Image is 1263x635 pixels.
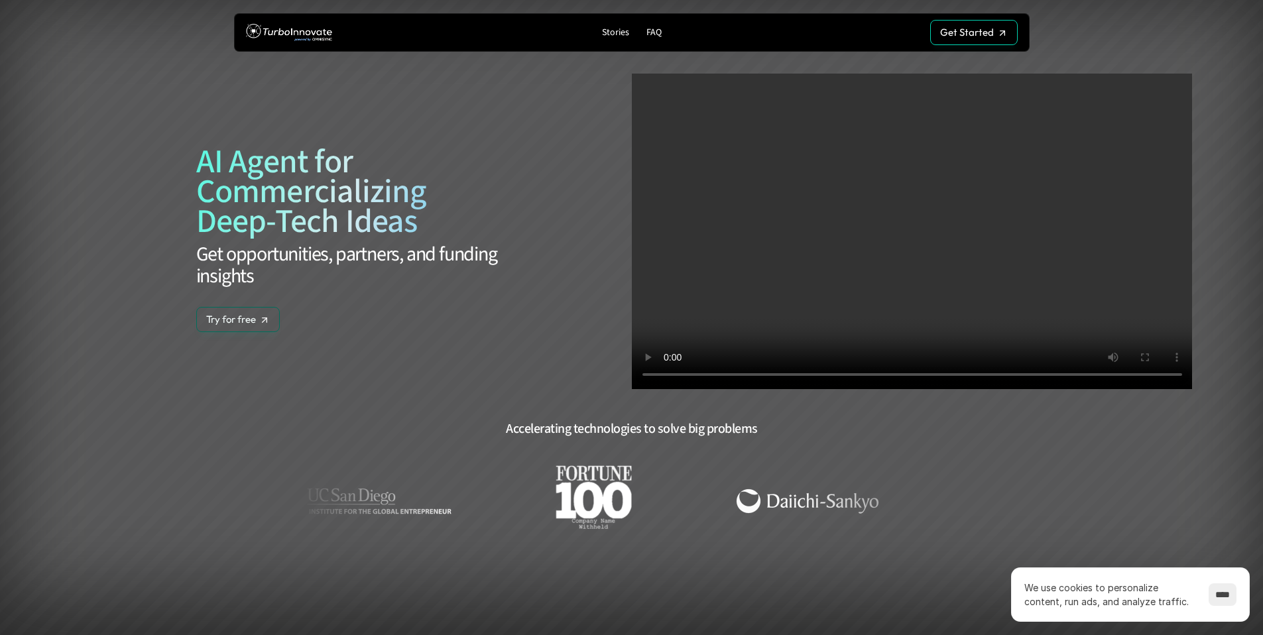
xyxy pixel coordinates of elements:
p: Get Started [940,27,994,38]
a: Stories [597,24,634,42]
img: TurboInnovate Logo [246,21,332,45]
a: Get Started [930,20,1018,45]
p: We use cookies to personalize content, run ads, and analyze traffic. [1024,581,1195,608]
p: FAQ [646,27,662,38]
a: FAQ [641,24,667,42]
p: Stories [602,27,629,38]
